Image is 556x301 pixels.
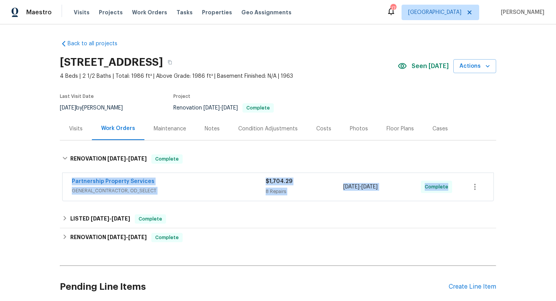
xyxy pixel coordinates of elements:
h6: RENOVATION [70,154,147,164]
span: Renovation [173,105,274,111]
button: Actions [453,59,496,74]
div: RENOVATION [DATE]-[DATE]Complete [60,228,496,247]
span: [DATE] [107,156,126,161]
span: Seen [DATE] [412,62,449,70]
span: - [343,183,378,191]
span: [DATE] [91,216,109,221]
span: GENERAL_CONTRACTOR, OD_SELECT [72,187,266,195]
div: Condition Adjustments [238,125,298,133]
div: Create Line Item [449,283,496,291]
span: Tasks [176,10,193,15]
span: [DATE] [203,105,220,111]
span: 4 Beds | 2 1/2 Baths | Total: 1986 ft² | Above Grade: 1986 ft² | Basement Finished: N/A | 1963 [60,72,398,80]
span: Complete [152,234,182,241]
a: Partnership Property Services [72,179,154,184]
span: [DATE] [107,234,126,240]
h2: [STREET_ADDRESS] [60,58,163,66]
button: Copy Address [163,55,177,69]
span: - [107,156,147,161]
div: Maintenance [154,125,186,133]
div: LISTED [DATE]-[DATE]Complete [60,210,496,228]
span: Properties [202,9,232,16]
span: Maestro [26,9,52,16]
span: [GEOGRAPHIC_DATA] [408,9,461,16]
span: Geo Assignments [241,9,292,16]
div: by [PERSON_NAME] [60,103,132,113]
span: - [107,234,147,240]
div: RENOVATION [DATE]-[DATE]Complete [60,147,496,171]
span: - [203,105,238,111]
span: Actions [459,62,490,71]
div: Visits [69,125,83,133]
span: [DATE] [60,105,76,111]
div: 8 Repairs [266,188,343,195]
span: [DATE] [343,184,359,190]
span: [DATE] [222,105,238,111]
h6: RENOVATION [70,233,147,242]
span: Work Orders [132,9,167,16]
span: Projects [99,9,123,16]
span: [DATE] [128,156,147,161]
div: Floor Plans [386,125,414,133]
div: Cases [432,125,448,133]
div: Notes [205,125,220,133]
div: 17 [390,5,396,12]
span: Complete [152,155,182,163]
span: [PERSON_NAME] [498,9,544,16]
div: Work Orders [101,125,135,132]
span: Complete [243,106,273,110]
a: Back to all projects [60,40,134,48]
span: Visits [74,9,90,16]
span: $1,704.29 [266,179,292,184]
span: Complete [136,215,165,223]
span: [DATE] [128,234,147,240]
span: Last Visit Date [60,94,94,99]
span: - [91,216,130,221]
div: Photos [350,125,368,133]
div: Costs [316,125,331,133]
h6: LISTED [70,214,130,224]
span: Complete [425,183,451,191]
span: Project [173,94,190,99]
span: [DATE] [112,216,130,221]
span: [DATE] [361,184,378,190]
